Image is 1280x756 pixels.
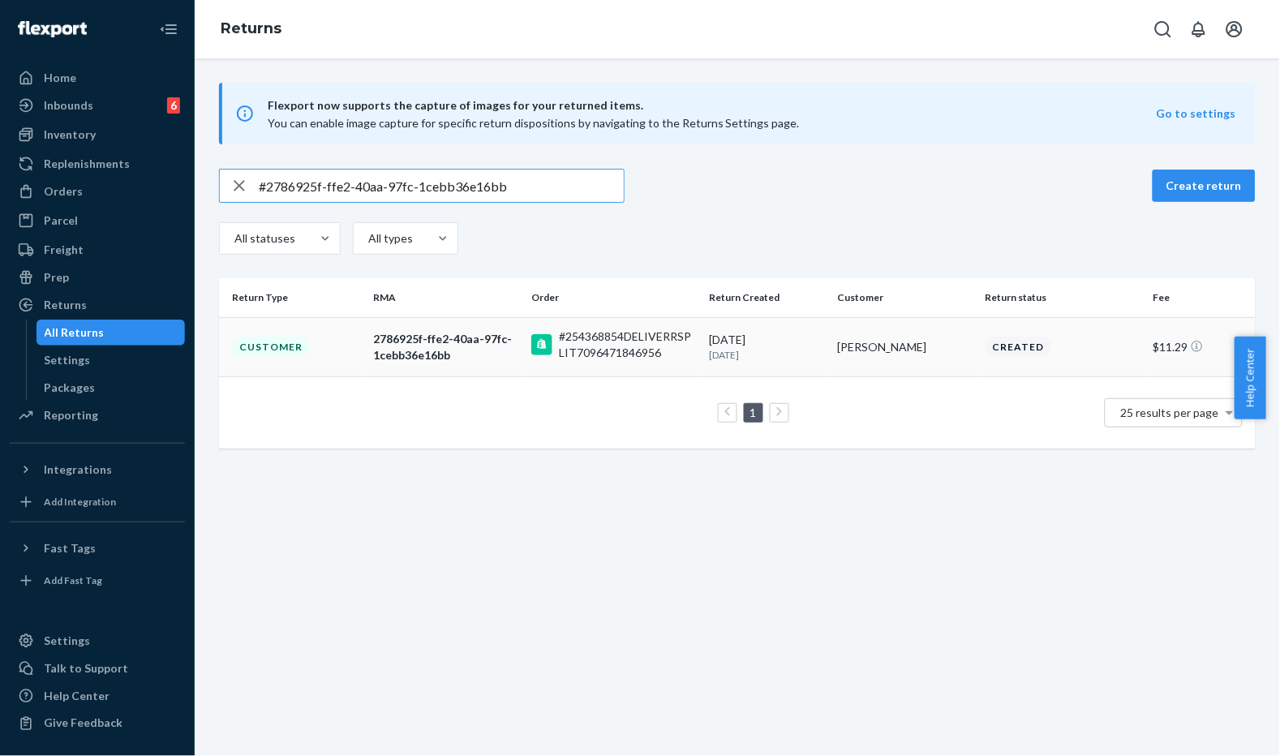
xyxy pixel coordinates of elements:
span: 25 results per page [1121,406,1219,419]
div: Talk to Support [44,660,128,677]
div: Settings [45,352,91,368]
td: $11.29 [1147,317,1256,376]
img: Flexport logo [18,21,87,37]
th: Fee [1147,278,1256,317]
div: Created [986,337,1052,357]
div: Add Fast Tag [44,573,102,587]
div: Inbounds [44,97,93,114]
div: Orders [44,183,83,200]
a: Page 1 is your current page [747,406,760,419]
input: Search returns by rma, id, tracking number [259,170,624,202]
div: Give Feedback [44,715,122,732]
a: All Returns [37,320,186,346]
button: Close Navigation [152,13,185,45]
a: Freight [10,237,185,263]
a: Help Center [10,683,185,709]
div: Fast Tags [44,540,96,556]
a: Inbounds6 [10,92,185,118]
div: Add Integration [44,495,116,509]
div: Returns [44,297,87,313]
a: Inventory [10,122,185,148]
div: Reporting [44,407,98,423]
div: 2786925f-ffe2-40aa-97fc-1cebb36e16bb [374,331,519,363]
button: Help Center [1235,337,1266,419]
div: All Returns [45,324,105,341]
th: RMA [367,278,526,317]
button: Open account menu [1218,13,1251,45]
span: Flexport now supports the capture of images for your returned items. [268,96,1157,115]
th: Return status [979,278,1147,317]
p: [DATE] [709,348,824,362]
th: Return Type [219,278,367,317]
a: Talk to Support [10,655,185,681]
button: Open notifications [1183,13,1215,45]
a: Reporting [10,402,185,428]
div: 6 [167,97,180,114]
div: Help Center [44,688,110,704]
a: Returns [10,292,185,318]
th: Customer [831,278,980,317]
button: Open Search Box [1147,13,1179,45]
div: Customer [232,337,310,357]
a: Add Integration [10,489,185,515]
div: Integrations [44,462,112,478]
div: Inventory [44,127,96,143]
button: Integrations [10,457,185,483]
div: All types [368,230,410,247]
a: Replenishments [10,151,185,177]
a: Orders [10,178,185,204]
div: Freight [44,242,84,258]
a: Settings [10,628,185,654]
ol: breadcrumbs [208,6,294,53]
a: Parcel [10,208,185,234]
a: Packages [37,375,186,401]
button: Fast Tags [10,535,185,561]
div: Settings [44,633,90,649]
span: You can enable image capture for specific return dispositions by navigating to the Returns Settin... [268,116,800,130]
div: [PERSON_NAME] [838,339,973,355]
button: Go to settings [1157,105,1236,122]
div: Parcel [44,213,78,229]
a: Returns [221,19,281,37]
div: Replenishments [44,156,130,172]
th: Order [525,278,702,317]
a: Settings [37,347,186,373]
div: Home [44,70,76,86]
a: Prep [10,264,185,290]
a: Home [10,65,185,91]
div: Prep [44,269,69,286]
a: Add Fast Tag [10,568,185,594]
div: Packages [45,380,96,396]
div: [DATE] [709,332,824,362]
div: #254368854DELIVERRSPLIT7096471846956 [559,329,696,361]
button: Give Feedback [10,711,185,737]
div: All statuses [234,230,293,247]
th: Return Created [702,278,831,317]
button: Create return [1153,170,1256,202]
